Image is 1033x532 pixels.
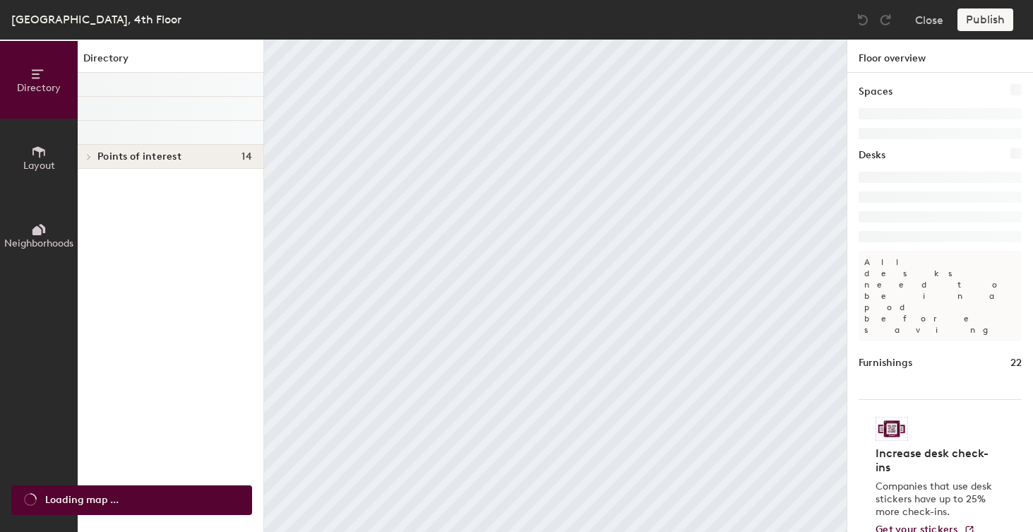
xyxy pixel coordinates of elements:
[17,82,61,94] span: Directory
[97,151,181,162] span: Points of interest
[915,8,943,31] button: Close
[241,151,252,162] span: 14
[1010,355,1022,371] h1: 22
[878,13,892,27] img: Redo
[859,251,1022,341] p: All desks need to be in a pod before saving
[876,480,996,519] p: Companies that use desk stickers have up to 25% more check-ins.
[4,237,73,249] span: Neighborhoods
[264,40,847,532] canvas: Map
[78,51,263,73] h1: Directory
[45,492,119,508] span: Loading map ...
[876,447,996,475] h4: Increase desk check-ins
[859,148,885,163] h1: Desks
[23,160,55,172] span: Layout
[856,13,870,27] img: Undo
[859,84,892,100] h1: Spaces
[847,40,1033,73] h1: Floor overview
[859,355,912,371] h1: Furnishings
[11,11,181,28] div: [GEOGRAPHIC_DATA], 4th Floor
[876,417,908,441] img: Sticker logo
